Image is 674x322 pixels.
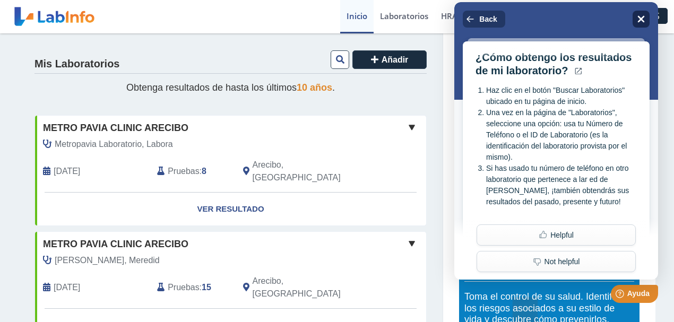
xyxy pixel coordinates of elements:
span: Pruebas [168,281,199,294]
span: Metro Pavia Clinic Arecibo [43,121,188,135]
span: HRA [441,11,457,21]
iframe: Help widget launcher [580,281,662,310]
span: Arecibo, PR [253,159,370,184]
button: Añadir [352,50,427,69]
span: Obtenga resultados de hasta los últimos . [126,82,335,93]
span: 2025-06-24 [54,281,80,294]
span: Metro Pavia Clinic Arecibo [43,237,188,251]
span: Pruebas [168,165,199,178]
span: Añadir [382,55,409,64]
b: 8 [202,167,206,176]
div: : [149,159,235,184]
span: 2025-08-21 [54,165,80,178]
span: 10 años [297,82,332,93]
b: 15 [202,283,211,292]
span: Maldonado Santiago, Meredid [55,254,160,267]
h4: Mis Laboratorios [34,58,119,71]
iframe: Help widget [454,2,658,280]
div: : [149,275,235,300]
span: Metropavia Laboratorio, Labora [55,138,173,151]
span: Arecibo, PR [253,275,370,300]
a: Ver Resultado [35,193,426,226]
